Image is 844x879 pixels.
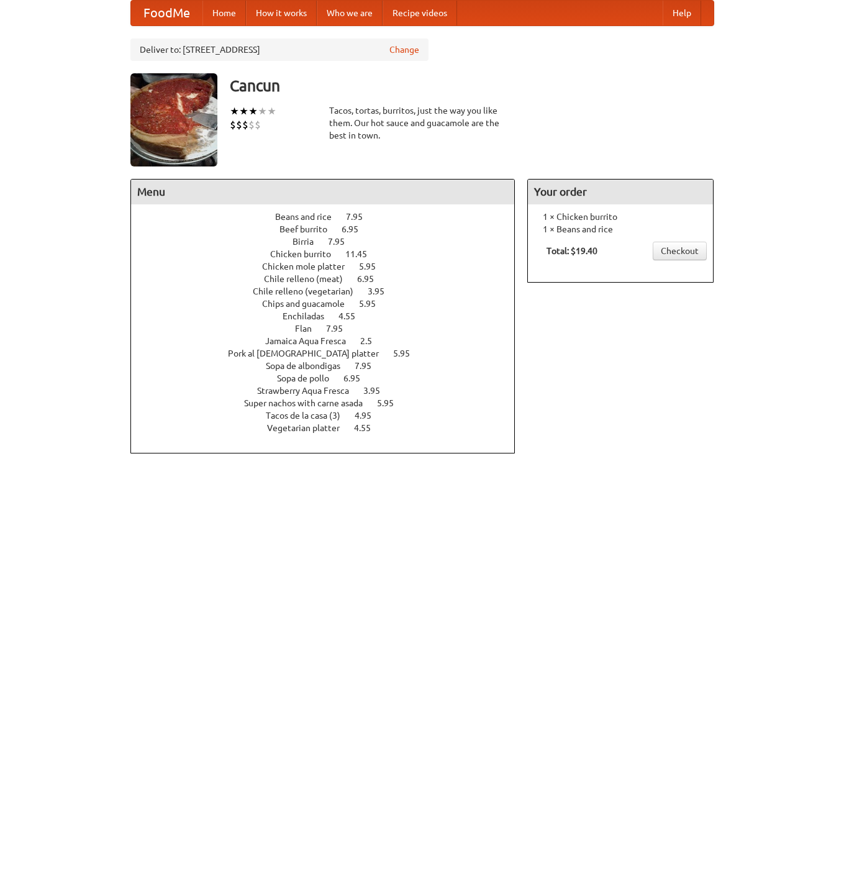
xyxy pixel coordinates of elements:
a: Birria 7.95 [293,237,368,247]
span: Beans and rice [275,212,344,222]
a: Pork al [DEMOGRAPHIC_DATA] platter 5.95 [228,348,433,358]
div: Deliver to: [STREET_ADDRESS] [130,39,429,61]
li: $ [236,118,242,132]
span: 6.95 [343,373,373,383]
div: Tacos, tortas, burritos, just the way you like them. Our hot sauce and guacamole are the best in ... [329,104,515,142]
span: Vegetarian platter [267,423,352,433]
span: Super nachos with carne asada [244,398,375,408]
span: Chicken mole platter [262,262,357,271]
span: 6.95 [357,274,386,284]
a: Chile relleno (vegetarian) 3.95 [253,286,407,296]
li: $ [242,118,248,132]
a: How it works [246,1,317,25]
span: Chips and guacamole [262,299,357,309]
span: 4.55 [354,423,383,433]
span: 5.95 [377,398,406,408]
li: $ [248,118,255,132]
li: ★ [230,104,239,118]
a: Chicken mole platter 5.95 [262,262,399,271]
span: 6.95 [342,224,371,234]
span: Enchiladas [283,311,337,321]
b: Total: $19.40 [547,246,597,256]
a: Enchiladas 4.55 [283,311,378,321]
span: Chile relleno (vegetarian) [253,286,366,296]
a: Chips and guacamole 5.95 [262,299,399,309]
span: 5.95 [393,348,422,358]
span: Chicken burrito [270,249,343,259]
span: 7.95 [326,324,355,334]
span: Tacos de la casa (3) [266,411,353,421]
a: Chile relleno (meat) 6.95 [264,274,397,284]
li: 1 × Chicken burrito [534,211,707,223]
a: Flan 7.95 [295,324,366,334]
span: Strawberry Aqua Fresca [257,386,361,396]
a: Strawberry Aqua Fresca 3.95 [257,386,403,396]
span: Pork al [DEMOGRAPHIC_DATA] platter [228,348,391,358]
a: Home [202,1,246,25]
span: Birria [293,237,326,247]
li: ★ [267,104,276,118]
span: Jamaica Aqua Fresca [265,336,358,346]
span: Chile relleno (meat) [264,274,355,284]
span: 7.95 [355,361,384,371]
span: 3.95 [363,386,393,396]
span: Sopa de albondigas [266,361,353,371]
a: Beans and rice 7.95 [275,212,386,222]
a: Tacos de la casa (3) 4.95 [266,411,394,421]
a: Chicken burrito 11.45 [270,249,390,259]
h3: Cancun [230,73,714,98]
span: Beef burrito [279,224,340,234]
span: 3.95 [368,286,397,296]
a: FoodMe [131,1,202,25]
span: 5.95 [359,299,388,309]
a: Help [663,1,701,25]
span: 7.95 [328,237,357,247]
li: 1 × Beans and rice [534,223,707,235]
img: angular.jpg [130,73,217,166]
span: 4.55 [338,311,368,321]
li: $ [255,118,261,132]
a: Beef burrito 6.95 [279,224,381,234]
span: 11.45 [345,249,379,259]
li: ★ [258,104,267,118]
a: Recipe videos [383,1,457,25]
a: Change [389,43,419,56]
li: ★ [248,104,258,118]
span: Flan [295,324,324,334]
span: 2.5 [360,336,384,346]
span: 4.95 [355,411,384,421]
a: Jamaica Aqua Fresca 2.5 [265,336,395,346]
a: Super nachos with carne asada 5.95 [244,398,417,408]
a: Vegetarian platter 4.55 [267,423,394,433]
li: ★ [239,104,248,118]
li: $ [230,118,236,132]
h4: Your order [528,180,713,204]
a: Sopa de pollo 6.95 [277,373,383,383]
h4: Menu [131,180,515,204]
a: Checkout [653,242,707,260]
span: 5.95 [359,262,388,271]
span: Sopa de pollo [277,373,342,383]
span: 7.95 [346,212,375,222]
a: Sopa de albondigas 7.95 [266,361,394,371]
a: Who we are [317,1,383,25]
